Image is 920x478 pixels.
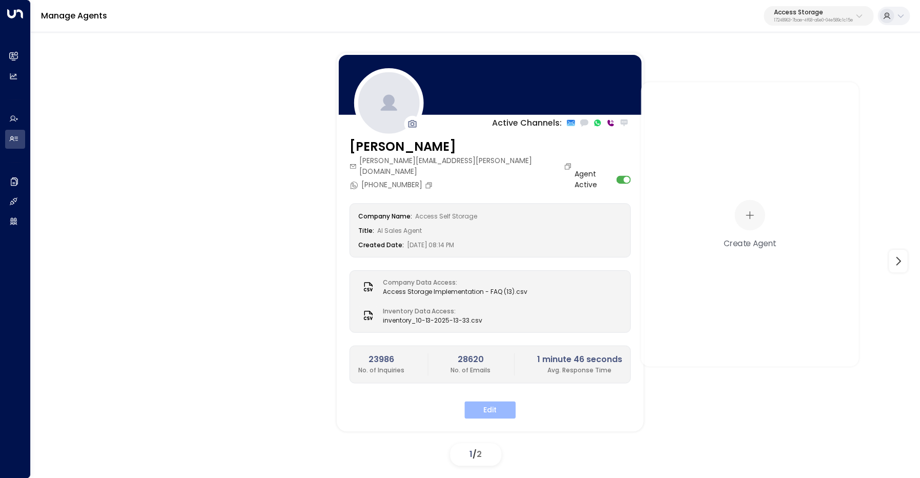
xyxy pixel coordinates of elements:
span: 1 [469,448,473,460]
button: Copy [564,162,575,170]
label: Title: [358,226,374,235]
h2: 23986 [358,353,404,365]
div: [PHONE_NUMBER] [350,180,436,190]
p: Avg. Response Time [537,365,622,374]
p: 17248963-7bae-4f68-a6e0-04e589c1c15e [774,18,853,23]
button: Copy [424,181,435,189]
span: inventory_10-13-2025-13-33.csv [382,315,482,325]
div: / [450,443,501,466]
label: Company Data Access: [382,277,522,287]
p: Active Channels: [492,116,562,129]
p: No. of Emails [451,365,490,374]
button: Access Storage17248963-7bae-4f68-a6e0-04e589c1c15e [764,6,873,26]
span: AI Sales Agent [377,226,422,235]
label: Inventory Data Access: [382,306,477,315]
a: Manage Agents [41,10,107,22]
span: 2 [477,448,482,460]
p: No. of Inquiries [358,365,404,374]
label: Agent Active [575,169,613,190]
label: Created Date: [358,241,404,249]
h2: 1 minute 46 seconds [537,353,622,365]
h3: [PERSON_NAME] [350,137,575,155]
p: Access Storage [774,9,853,15]
span: Access Storage Implementation - FAQ (13).csv [382,287,527,296]
h2: 28620 [451,353,490,365]
div: [PERSON_NAME][EMAIL_ADDRESS][PERSON_NAME][DOMAIN_NAME] [350,155,575,177]
button: Edit [464,401,516,419]
label: Company Name: [358,212,412,221]
span: Access Self Storage [415,212,477,221]
span: [DATE] 08:14 PM [406,241,454,249]
div: Create Agent [724,237,776,249]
